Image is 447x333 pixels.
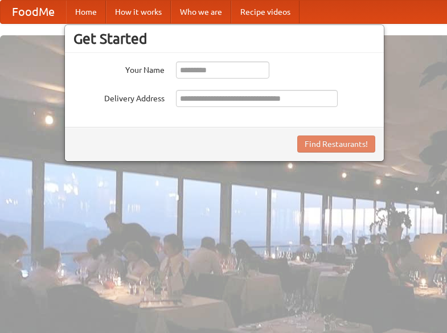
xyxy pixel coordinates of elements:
[73,30,375,47] h3: Get Started
[66,1,106,23] a: Home
[106,1,171,23] a: How it works
[73,61,165,76] label: Your Name
[297,135,375,153] button: Find Restaurants!
[1,1,66,23] a: FoodMe
[231,1,300,23] a: Recipe videos
[73,90,165,104] label: Delivery Address
[171,1,231,23] a: Who we are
